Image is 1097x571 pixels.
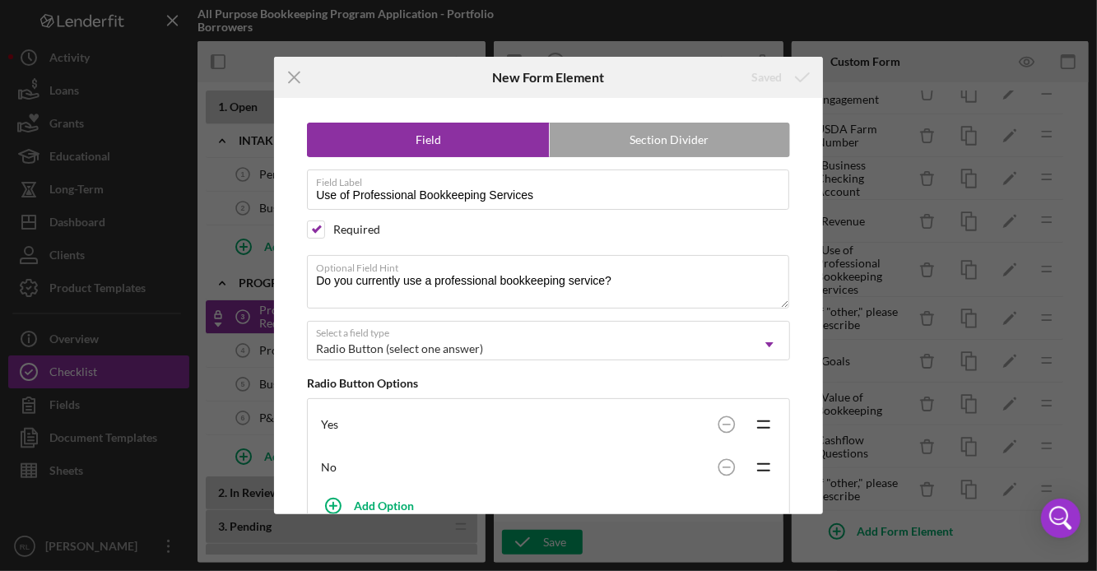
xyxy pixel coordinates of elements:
div: Open Intercom Messenger [1041,499,1081,538]
div: Add Option [354,490,414,521]
div: Please answer the following questions to help us confirm your eligibility and determine if the Al... [13,13,224,105]
b: Radio Button Options [307,376,418,390]
div: Radio Button (select one answer) [316,342,483,355]
textarea: Do you currently use a professional bookkeeping service? [307,255,789,308]
label: Field Label [316,170,789,188]
div: Required [333,223,380,236]
div: Saved [751,61,782,94]
div: Yes [321,418,710,431]
h6: New Form Element [493,70,605,85]
button: Saved [735,61,823,94]
label: Section Divider [550,123,790,156]
body: Rich Text Area. Press ALT-0 for help. [13,13,224,105]
div: No [321,461,710,474]
label: Field [308,123,548,156]
label: Optional Field Hint [316,256,789,274]
button: Add Option [312,489,785,522]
